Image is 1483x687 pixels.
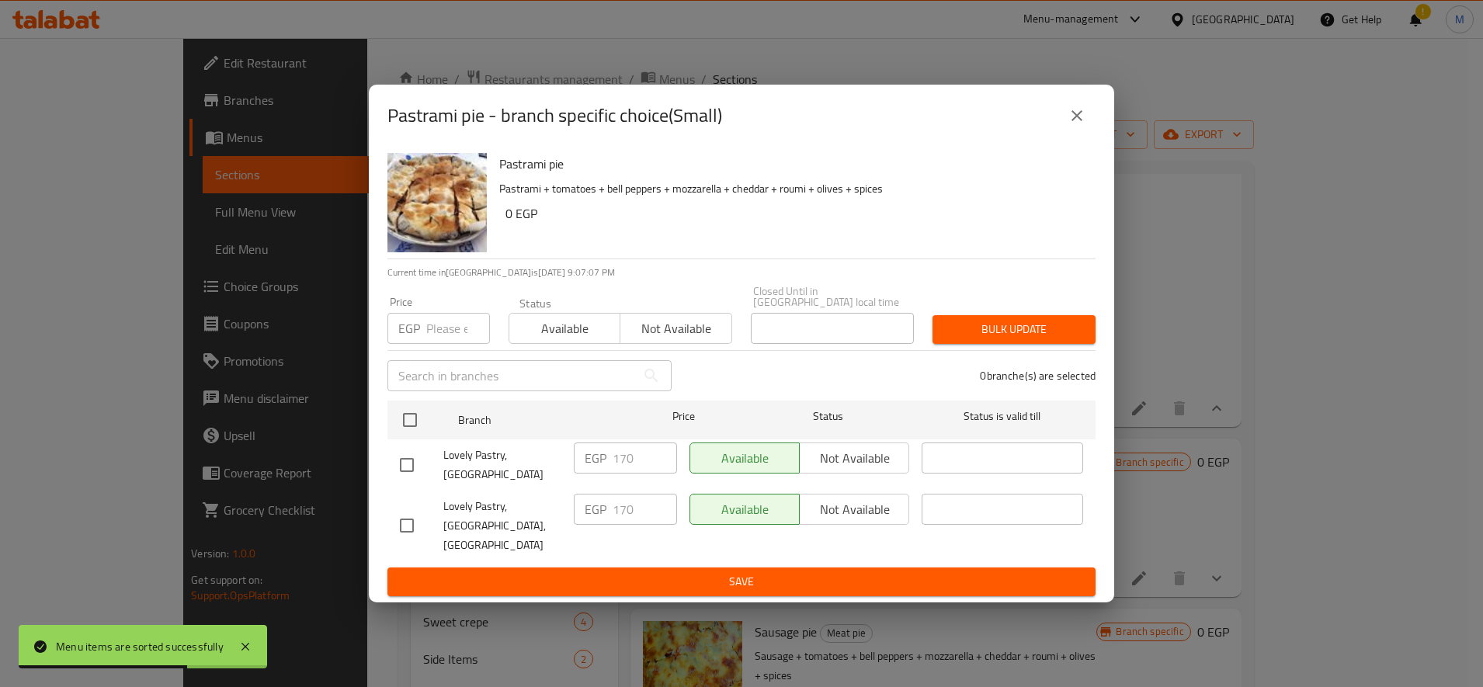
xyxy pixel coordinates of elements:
[387,360,636,391] input: Search in branches
[400,572,1083,592] span: Save
[505,203,1083,224] h6: 0 EGP
[387,153,487,252] img: Pastrami pie
[585,500,606,519] p: EGP
[945,320,1083,339] span: Bulk update
[387,265,1096,279] p: Current time in [GEOGRAPHIC_DATA] is [DATE] 9:07:07 PM
[387,103,722,128] h2: Pastrami pie - branch specific choice(Small)
[613,442,677,474] input: Please enter price
[426,313,490,344] input: Please enter price
[443,497,561,555] span: Lovely Pastry, [GEOGRAPHIC_DATA],[GEOGRAPHIC_DATA]
[922,407,1083,426] span: Status is valid till
[585,449,606,467] p: EGP
[627,317,725,340] span: Not available
[748,407,909,426] span: Status
[499,153,1083,175] h6: Pastrami pie
[516,317,614,340] span: Available
[387,567,1096,596] button: Save
[1058,97,1096,134] button: close
[499,179,1083,199] p: Pastrami + tomatoes + bell peppers + mozzarella + cheddar + roumi + olives + spices
[509,313,620,344] button: Available
[56,638,224,655] div: Menu items are sorted successfully
[613,494,677,525] input: Please enter price
[933,315,1096,344] button: Bulk update
[620,313,731,344] button: Not available
[398,319,420,338] p: EGP
[980,368,1096,383] p: 0 branche(s) are selected
[443,446,561,484] span: Lovely Pastry,[GEOGRAPHIC_DATA]
[458,411,620,430] span: Branch
[632,407,735,426] span: Price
